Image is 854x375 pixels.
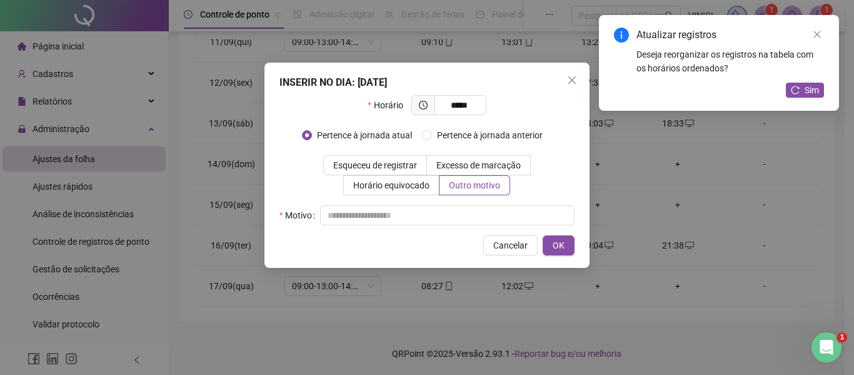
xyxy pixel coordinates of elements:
[543,235,575,255] button: OK
[567,75,577,85] span: close
[279,75,575,90] div: INSERIR NO DIA : [DATE]
[636,28,824,43] div: Atualizar registros
[636,48,824,75] div: Deseja reorganizar os registros na tabela com os horários ordenados?
[483,235,538,255] button: Cancelar
[810,28,824,41] a: Close
[279,205,320,225] label: Motivo
[805,83,819,97] span: Sim
[837,332,847,342] span: 1
[493,239,528,252] span: Cancelar
[449,180,500,190] span: Outro motivo
[333,160,417,170] span: Esqueceu de registrar
[368,95,411,115] label: Horário
[562,70,582,90] button: Close
[614,28,629,43] span: info-circle
[811,332,841,362] iframe: Intercom live chat
[791,86,800,95] span: reload
[813,30,821,39] span: close
[436,160,521,170] span: Excesso de marcação
[419,101,428,110] span: clock-circle
[353,180,430,190] span: Horário equivocado
[432,128,548,142] span: Pertence à jornada anterior
[786,83,824,98] button: Sim
[312,128,417,142] span: Pertence à jornada atual
[553,239,565,252] span: OK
